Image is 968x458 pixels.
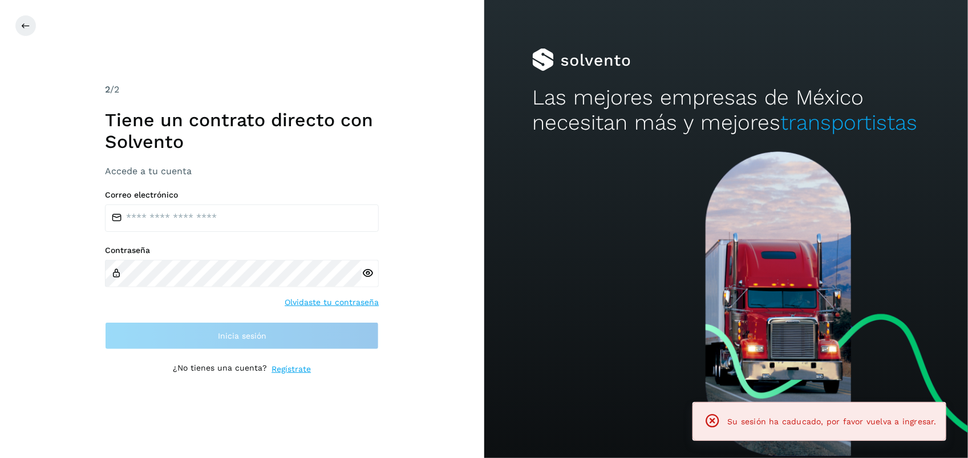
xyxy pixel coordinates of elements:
[218,332,266,340] span: Inicia sesión
[105,84,110,95] span: 2
[105,246,379,255] label: Contraseña
[285,296,379,308] a: Olvidaste tu contraseña
[105,83,379,97] div: /2
[105,166,379,176] h3: Accede a tu cuenta
[728,417,937,426] span: Su sesión ha caducado, por favor vuelva a ingresar.
[105,190,379,200] label: Correo electrónico
[105,109,379,153] h1: Tiene un contrato directo con Solvento
[173,363,267,375] p: ¿No tienes una cuenta?
[272,363,311,375] a: Regístrate
[105,322,379,349] button: Inicia sesión
[532,85,920,136] h2: Las mejores empresas de México necesitan más y mejores
[780,110,917,135] span: transportistas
